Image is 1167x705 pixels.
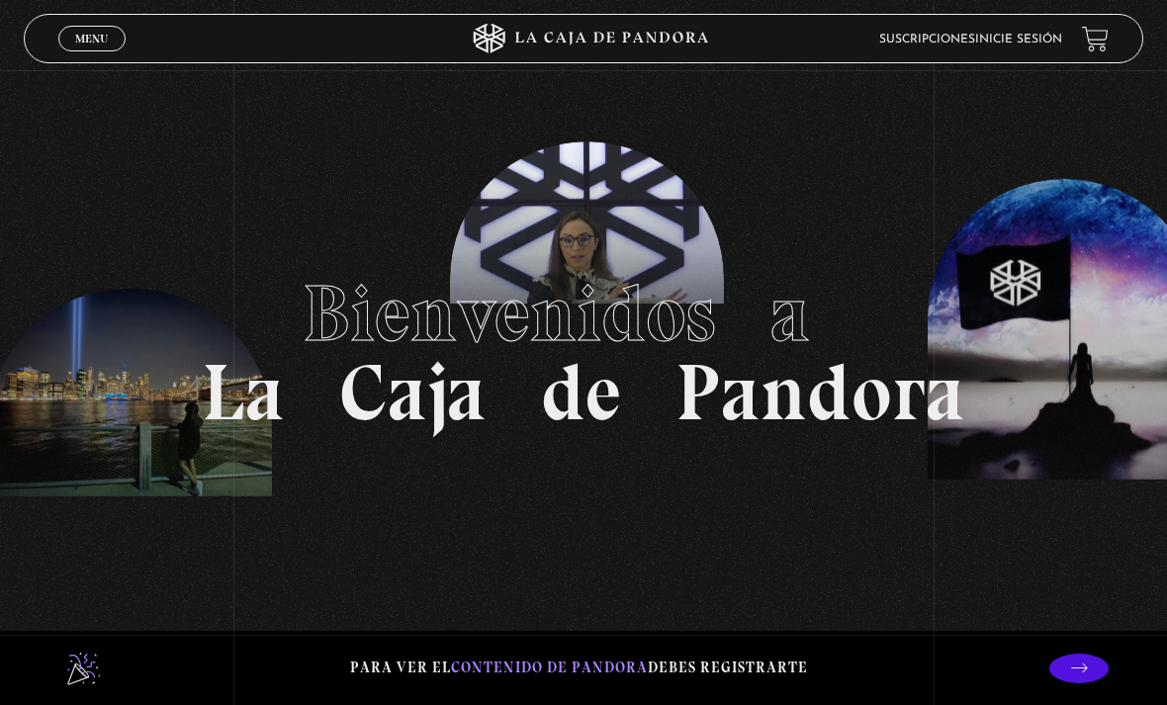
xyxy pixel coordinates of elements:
[879,34,975,45] a: Suscripciones
[975,34,1062,45] a: Inicie sesión
[1082,26,1109,52] a: View your shopping cart
[303,266,864,361] span: Bienvenidos a
[75,33,108,44] span: Menu
[451,659,648,676] span: contenido de Pandora
[350,655,808,681] p: Para ver el debes registrarte
[69,49,116,63] span: Cerrar
[202,274,965,432] h1: La Caja de Pandora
